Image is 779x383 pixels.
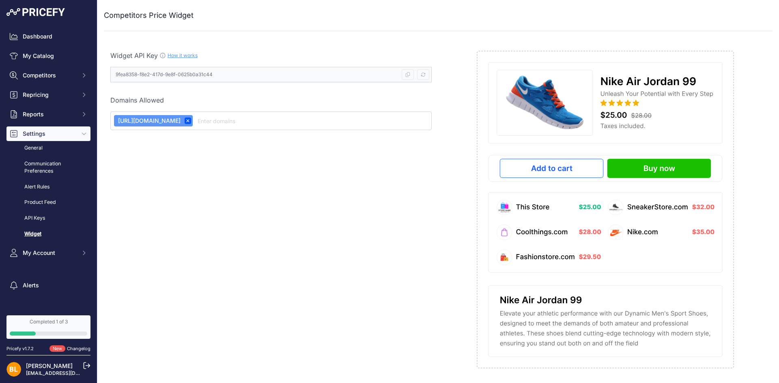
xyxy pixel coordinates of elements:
span: Reports [23,110,76,118]
span: My Account [23,249,76,257]
a: How it works [168,52,198,58]
a: Dashboard [6,29,90,44]
a: Alert Rules [6,180,90,194]
button: Competitors [6,68,90,83]
div: Pricefy v1.7.2 [6,345,34,352]
a: Changelog [67,346,90,351]
input: Enter domains [196,116,428,126]
a: Suggest a feature [6,309,90,323]
span: [URL][DOMAIN_NAME] [116,117,181,125]
button: Reports [6,107,90,122]
button: Settings [6,126,90,141]
h2: Competitors Price Widget [104,10,194,21]
img: Pricefy Logo [6,8,65,16]
nav: Sidebar [6,29,90,323]
a: Widget [6,227,90,241]
a: [EMAIL_ADDRESS][DOMAIN_NAME] [26,370,111,376]
button: Repricing [6,88,90,102]
span: Widget API Key [110,51,158,60]
span: Domains Allowed [110,96,164,104]
a: My Catalog [6,49,90,63]
span: New [49,345,65,352]
a: General [6,141,90,155]
span: Repricing [23,91,76,99]
button: My Account [6,246,90,260]
a: Product Feed [6,195,90,210]
span: Competitors [23,71,76,79]
a: [PERSON_NAME] [26,362,73,369]
div: Completed 1 of 3 [10,319,87,325]
span: Settings [23,130,76,138]
a: Completed 1 of 3 [6,315,90,339]
a: Alerts [6,278,90,293]
a: Communication Preferences [6,157,90,178]
a: API Keys [6,211,90,225]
